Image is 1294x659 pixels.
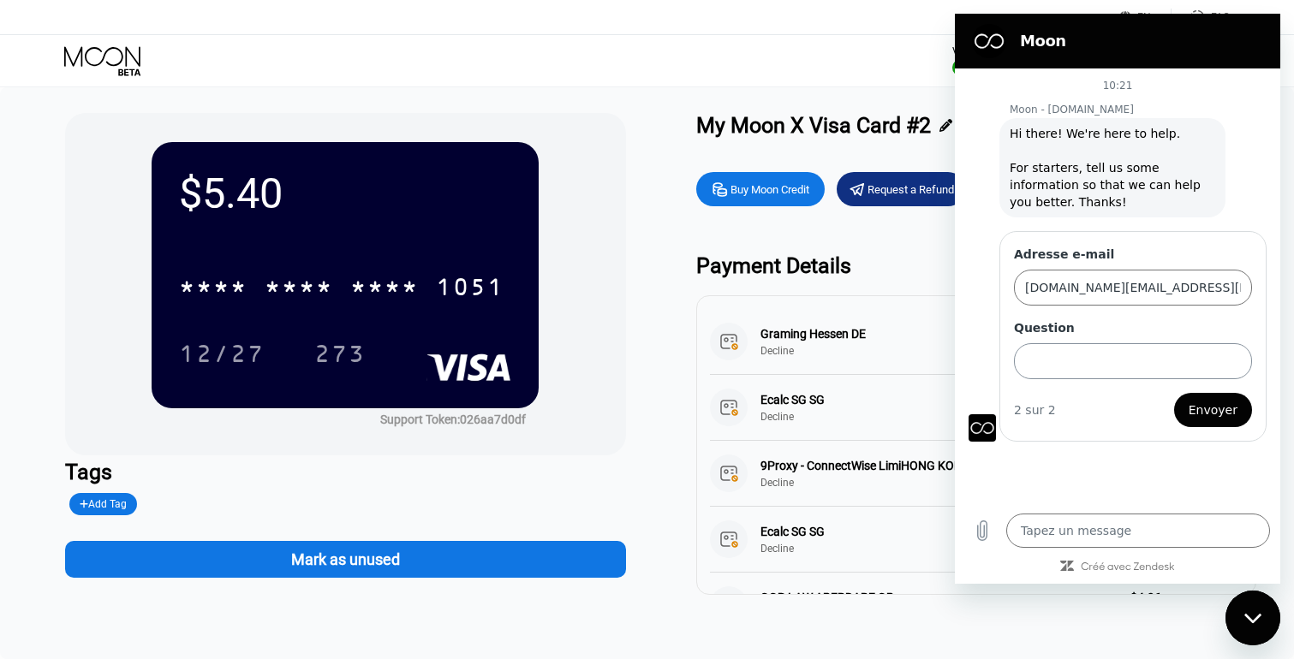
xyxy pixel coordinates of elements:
div: 12/27 [166,332,277,375]
div: Request a Refund [868,182,954,197]
iframe: Fenêtre de messagerie [955,14,1280,584]
div: Visa Monthly Spend Limit [952,45,1070,57]
iframe: Bouton de lancement de la fenêtre de messagerie, conversation en cours [1225,591,1280,645]
div: Buy Moon Credit [696,172,825,206]
div: FAQ [1211,11,1230,23]
div: Buy Moon Credit [730,182,809,197]
div: Visa Monthly Spend Limit$176.18/$4,000.00 [952,45,1070,76]
div: EN [1137,11,1151,23]
div: 12/27 [179,342,265,370]
div: Payment Details [696,253,1257,278]
div: $5.40 [179,169,511,218]
div: FAQ [1172,9,1230,26]
div: Add Tag [80,498,128,510]
div: Add Tag [69,493,138,515]
div: Request a Refund [837,172,965,206]
div: 1051 [436,276,504,303]
div: Mark as unused [291,549,400,569]
div: Mark as unused [65,524,626,578]
div: 273 [314,342,366,370]
div: EN [1119,9,1172,26]
div: Tags [65,460,626,484]
div: Support Token:026aa7d0df [380,413,526,426]
div: 273 [301,332,379,375]
div: My Moon X Visa Card #2 [696,113,931,138]
div: Support Token: 026aa7d0df [380,413,526,426]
